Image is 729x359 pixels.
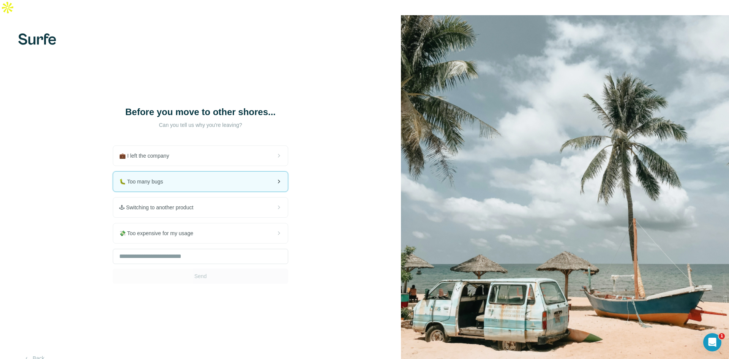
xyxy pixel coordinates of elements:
span: 🕹 Switching to another product [119,204,199,211]
iframe: Intercom live chat [703,333,721,351]
span: 💼 I left the company [119,152,175,160]
img: Surfe's logo [18,33,56,45]
span: 💸 Too expensive for my usage [119,229,199,237]
span: 1 [719,333,725,339]
h1: Before you move to other shores... [125,106,276,118]
span: 🐛 Too many bugs [119,178,169,185]
p: Can you tell us why you're leaving? [125,121,276,129]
